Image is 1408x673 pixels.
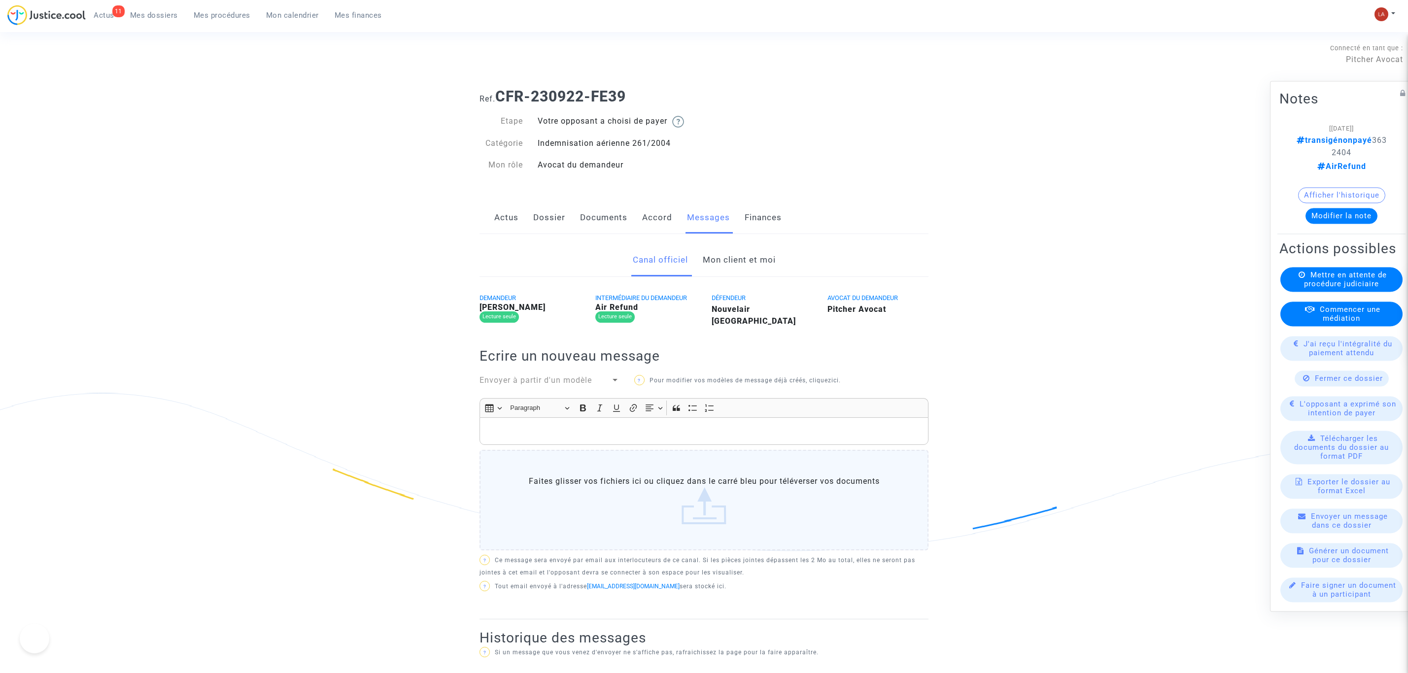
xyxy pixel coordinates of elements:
span: AirRefund [1317,162,1366,171]
div: Etape [472,115,530,128]
span: 3632404 [1297,135,1387,157]
span: Mes procédures [194,11,250,20]
button: Paragraph [506,401,574,416]
p: Tout email envoyé à l'adresse sera stocké ici. [480,580,928,593]
div: Lecture seule [595,311,635,323]
a: Actus [494,202,518,234]
span: AVOCAT DU DEMANDEUR [827,294,898,302]
button: Modifier la note [1305,208,1377,224]
img: 3f9b7d9779f7b0ffc2b90d026f0682a9 [1374,7,1388,21]
span: Envoyer à partir d'un modèle [480,375,592,385]
img: help.svg [672,116,684,128]
p: Si un message que vous venez d'envoyer ne s'affiche pas, rafraichissez la page pour la faire appa... [480,646,928,659]
span: ? [638,378,641,383]
span: Générer un document pour ce dossier [1309,547,1389,565]
span: Mettre en attente de procédure judiciaire [1304,271,1387,289]
span: INTERMÉDIAIRE DU DEMANDEUR [595,294,687,302]
a: 11Actus [86,8,122,23]
span: Télécharger les documents du dossier au format PDF [1294,435,1389,461]
p: Pour modifier vos modèles de message déjà créés, cliquez . [634,374,852,387]
h2: Notes [1279,90,1404,107]
span: Envoyer un message dans ce dossier [1311,512,1388,530]
div: Indemnisation aérienne 261/2004 [530,137,704,149]
img: jc-logo.svg [7,5,86,25]
span: transigénonpayé [1297,135,1372,145]
a: Accord [642,202,672,234]
span: Fermer ce dossier [1315,374,1383,383]
div: 11 [112,5,125,17]
span: J'ai reçu l'intégralité du paiement attendu [1304,340,1392,358]
iframe: Help Scout Beacon - Open [20,624,49,653]
span: Faire signer un document à un participant [1301,581,1396,599]
span: Connecté en tant que : [1330,44,1403,52]
b: CFR-230922-FE39 [495,88,626,105]
span: ? [483,558,486,563]
span: Exporter le dossier au format Excel [1307,478,1390,496]
button: Afficher l'historique [1298,188,1385,203]
span: Mon calendrier [266,11,319,20]
a: Mes dossiers [122,8,186,23]
span: DÉFENDEUR [712,294,746,302]
a: ici [831,377,839,384]
span: Mes finances [335,11,382,20]
a: Mes finances [327,8,390,23]
span: [[DATE]] [1329,125,1354,132]
a: Dossier [533,202,565,234]
span: Mes dossiers [130,11,178,20]
b: Nouvelair [GEOGRAPHIC_DATA] [712,304,796,326]
a: Messages [687,202,730,234]
span: Commencer une médiation [1320,305,1380,323]
b: Pitcher Avocat [827,304,886,314]
h2: Historique des messages [480,629,928,646]
div: Votre opposant a choisi de payer [530,115,704,128]
a: Documents [580,202,627,234]
h2: Ecrire un nouveau message [480,347,928,365]
span: ? [483,584,486,589]
span: DEMANDEUR [480,294,516,302]
b: [PERSON_NAME] [480,303,546,312]
div: Lecture seule [480,311,519,323]
div: Rich Text Editor, main [480,417,928,445]
span: L'opposant a exprimé son intention de payer [1300,400,1396,418]
b: Air Refund [595,303,638,312]
a: Canal officiel [633,244,688,276]
span: Ref. [480,94,495,103]
a: Mes procédures [186,8,258,23]
a: [EMAIL_ADDRESS][DOMAIN_NAME] [587,583,680,590]
div: Editor toolbar [480,398,928,417]
p: Ce message sera envoyé par email aux interlocuteurs de ce canal. Si les pièces jointes dépassent ... [480,554,928,579]
span: Paragraph [510,402,561,414]
div: Avocat du demandeur [530,159,704,171]
a: Mon calendrier [258,8,327,23]
a: Finances [745,202,782,234]
span: Actus [94,11,114,20]
span: ? [483,650,486,655]
h2: Actions possibles [1279,240,1404,258]
div: Mon rôle [472,159,530,171]
div: Catégorie [472,137,530,149]
a: Mon client et moi [703,244,776,276]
